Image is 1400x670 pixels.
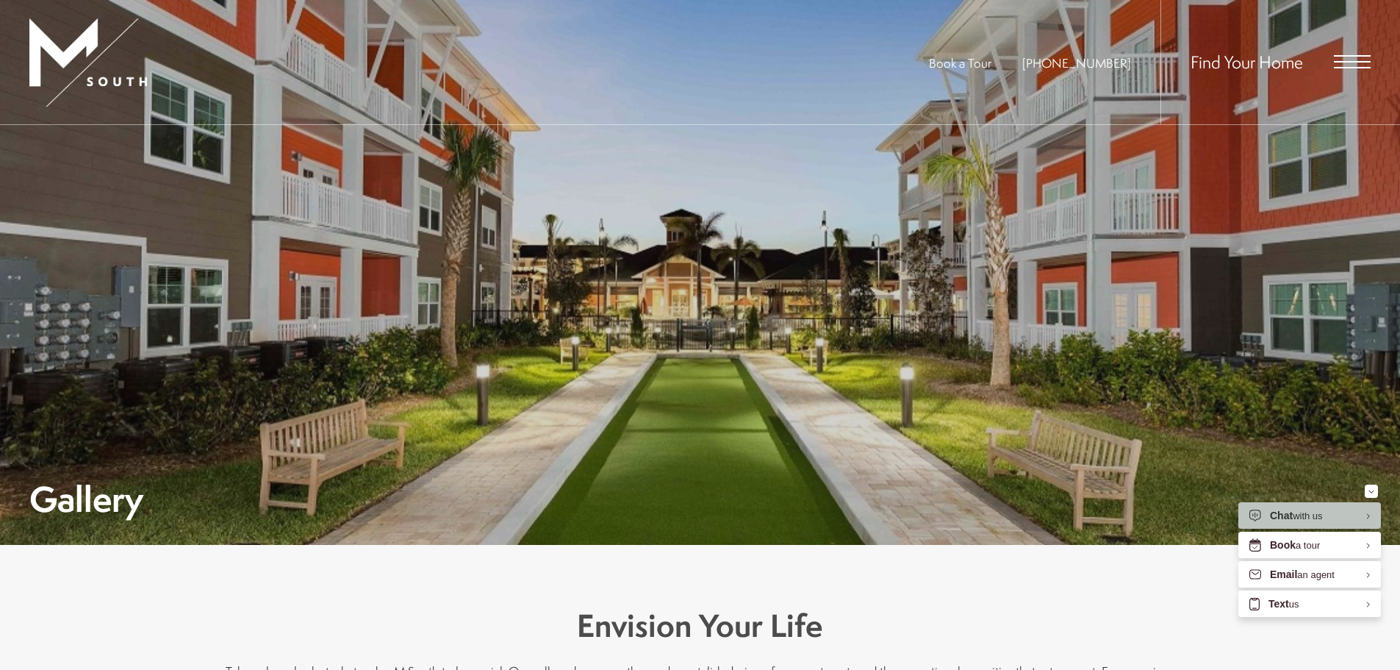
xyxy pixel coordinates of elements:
[1191,50,1303,74] a: Find Your Home
[1022,54,1131,71] span: [PHONE_NUMBER]
[29,482,143,516] h1: Gallery
[29,18,147,107] img: MSouth
[1022,54,1131,71] a: Call Us at 813-570-8014
[929,54,991,71] a: Book a Tour
[1334,55,1371,68] button: Open Menu
[223,604,1178,648] h3: Envision Your Life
